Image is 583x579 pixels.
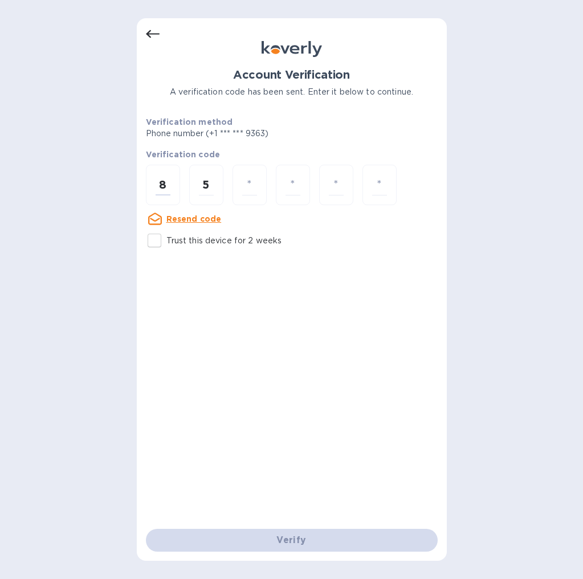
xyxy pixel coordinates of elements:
u: Resend code [166,214,222,223]
b: Verification method [146,117,233,127]
p: Trust this device for 2 weeks [166,235,282,247]
p: Phone number (+1 *** *** 9363) [146,128,356,140]
h1: Account Verification [146,68,438,81]
p: Verification code [146,149,438,160]
p: A verification code has been sent. Enter it below to continue. [146,86,438,98]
